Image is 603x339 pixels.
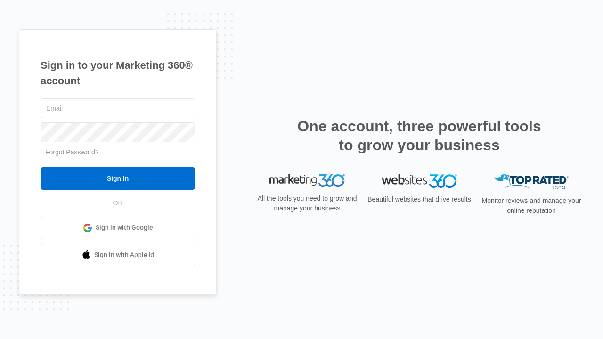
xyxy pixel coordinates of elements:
[94,250,155,260] span: Sign in with Apple Id
[106,198,130,208] span: OR
[41,167,195,190] input: Sign In
[96,223,153,233] span: Sign in with Google
[254,194,360,213] p: All the tools you need to grow and manage your business
[41,98,195,118] input: Email
[41,244,195,266] a: Sign in with Apple Id
[479,196,584,216] p: Monitor reviews and manage your online reputation
[41,57,195,89] h1: Sign in to your Marketing 360® account
[367,194,472,204] p: Beautiful websites that drive results
[494,174,569,190] img: Top Rated Local
[269,174,345,187] img: Marketing 360
[45,148,99,156] a: Forgot Password?
[382,174,457,188] img: Websites 360
[41,217,195,239] a: Sign in with Google
[294,117,544,154] h2: One account, three powerful tools to grow your business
